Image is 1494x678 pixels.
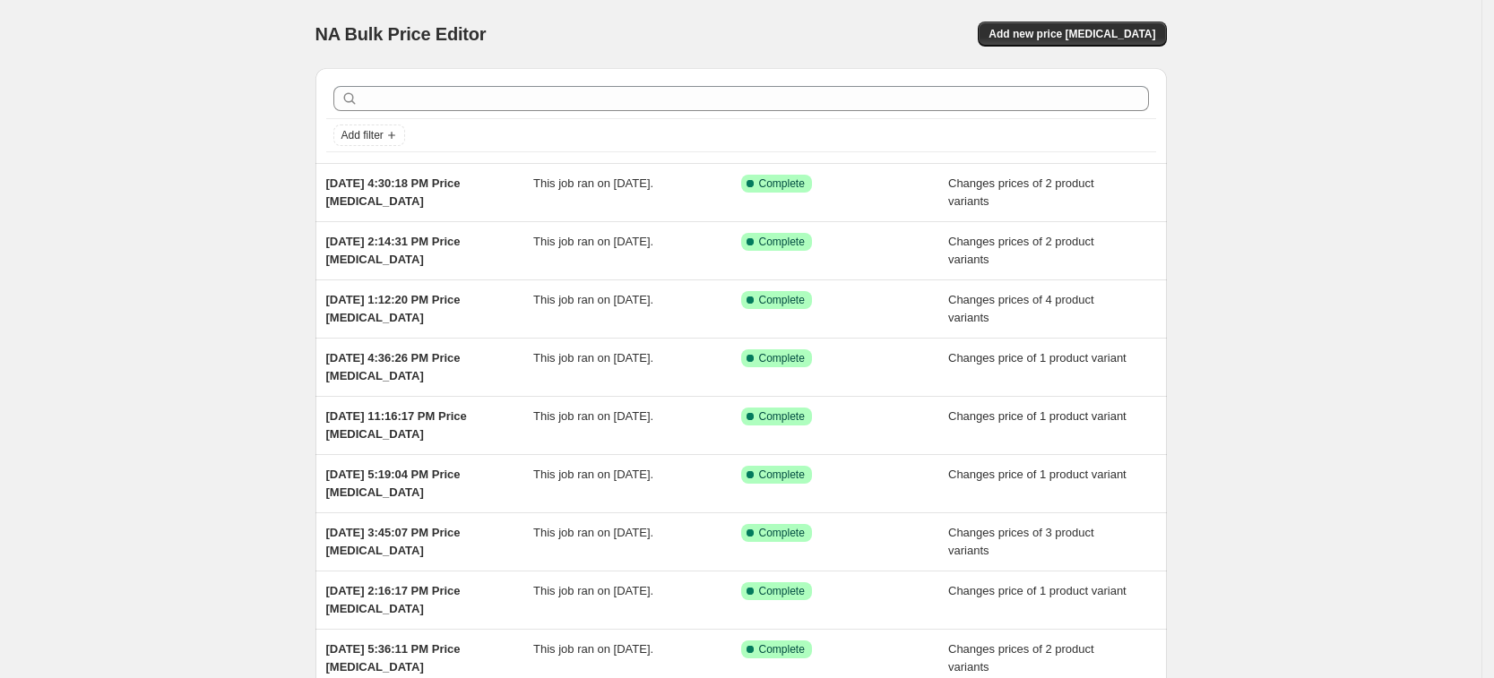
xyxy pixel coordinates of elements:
[989,27,1155,41] span: Add new price [MEDICAL_DATA]
[315,24,487,44] span: NA Bulk Price Editor
[759,642,805,657] span: Complete
[948,526,1094,557] span: Changes prices of 3 product variants
[326,409,467,441] span: [DATE] 11:16:17 PM Price [MEDICAL_DATA]
[326,293,461,324] span: [DATE] 1:12:20 PM Price [MEDICAL_DATA]
[759,526,805,540] span: Complete
[533,176,653,190] span: This job ran on [DATE].
[533,235,653,248] span: This job ran on [DATE].
[948,235,1094,266] span: Changes prices of 2 product variants
[759,584,805,598] span: Complete
[533,293,653,306] span: This job ran on [DATE].
[326,526,461,557] span: [DATE] 3:45:07 PM Price [MEDICAL_DATA]
[759,409,805,424] span: Complete
[533,409,653,423] span: This job ran on [DATE].
[948,409,1127,423] span: Changes price of 1 product variant
[326,235,461,266] span: [DATE] 2:14:31 PM Price [MEDICAL_DATA]
[759,293,805,307] span: Complete
[948,584,1127,597] span: Changes price of 1 product variant
[533,526,653,539] span: This job ran on [DATE].
[948,293,1094,324] span: Changes prices of 4 product variants
[533,584,653,597] span: This job ran on [DATE].
[948,176,1094,208] span: Changes prices of 2 product variants
[326,468,461,499] span: [DATE] 5:19:04 PM Price [MEDICAL_DATA]
[533,642,653,656] span: This job ran on [DATE].
[533,351,653,365] span: This job ran on [DATE].
[759,351,805,365] span: Complete
[326,351,461,382] span: [DATE] 4:36:26 PM Price [MEDICAL_DATA]
[326,176,461,208] span: [DATE] 4:30:18 PM Price [MEDICAL_DATA]
[948,468,1127,481] span: Changes price of 1 product variant
[326,584,461,615] span: [DATE] 2:16:17 PM Price [MEDICAL_DATA]
[333,124,405,146] button: Add filter
[326,642,461,674] span: [DATE] 5:36:11 PM Price [MEDICAL_DATA]
[948,642,1094,674] span: Changes prices of 2 product variants
[341,128,384,142] span: Add filter
[948,351,1127,365] span: Changes price of 1 product variant
[759,235,805,249] span: Complete
[759,468,805,482] span: Complete
[759,176,805,191] span: Complete
[978,21,1166,47] button: Add new price [MEDICAL_DATA]
[533,468,653,481] span: This job ran on [DATE].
